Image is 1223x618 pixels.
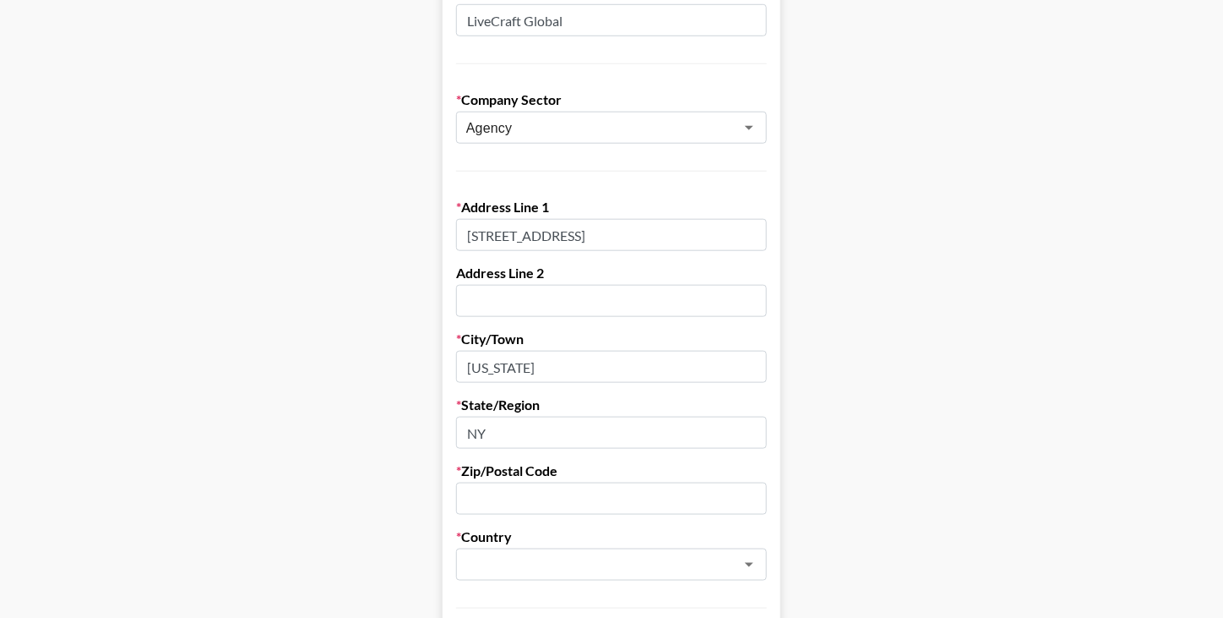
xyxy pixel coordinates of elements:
label: City/Town [456,331,767,347]
label: Country [456,528,767,545]
button: Open [737,553,761,577]
label: Address Line 1 [456,199,767,216]
label: Zip/Postal Code [456,462,767,479]
button: Open [737,116,761,139]
label: Company Sector [456,91,767,108]
label: State/Region [456,397,767,413]
label: Address Line 2 [456,265,767,282]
